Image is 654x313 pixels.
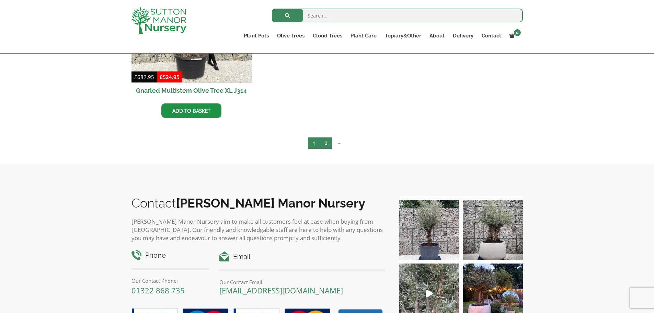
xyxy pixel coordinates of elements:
h2: Contact [131,196,386,210]
span: Page 1 [308,137,320,149]
nav: Product Pagination [131,137,523,152]
a: Olive Trees [273,31,309,41]
a: Delivery [449,31,478,41]
p: Our Contact Email: [219,278,385,286]
h4: Phone [131,250,209,261]
img: logo [131,7,186,34]
a: → [332,137,346,149]
h2: Gnarled Multistem Olive Tree XL J314 [131,83,252,98]
a: Page 2 [320,137,332,149]
a: Cloud Trees [309,31,346,41]
img: A beautiful multi-stem Spanish Olive tree potted in our luxurious fibre clay pots 😍😍 [399,200,459,260]
p: [PERSON_NAME] Manor Nursery aim to make all customers feel at ease when buying from [GEOGRAPHIC_D... [131,217,386,242]
span: £ [160,74,163,80]
h4: Email [219,251,385,262]
span: £ [134,74,137,80]
a: Plant Care [346,31,381,41]
a: Add to basket: “Gnarled Multistem Olive Tree XL J314” [161,103,221,118]
p: Our Contact Phone: [131,277,209,285]
span: 0 [514,29,521,36]
a: Topiary&Other [381,31,425,41]
bdi: 682.95 [134,74,154,80]
svg: Play [426,290,433,298]
b: [PERSON_NAME] Manor Nursery [176,196,365,210]
a: 0 [505,31,523,41]
a: [EMAIL_ADDRESS][DOMAIN_NAME] [219,285,343,295]
input: Search... [272,9,523,22]
a: About [425,31,449,41]
bdi: 524.95 [160,74,180,80]
a: Plant Pots [240,31,273,41]
a: Contact [478,31,505,41]
a: 01322 868 735 [131,285,185,295]
img: Check out this beauty we potted at our nursery today ❤️‍🔥 A huge, ancient gnarled Olive tree plan... [463,200,523,260]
